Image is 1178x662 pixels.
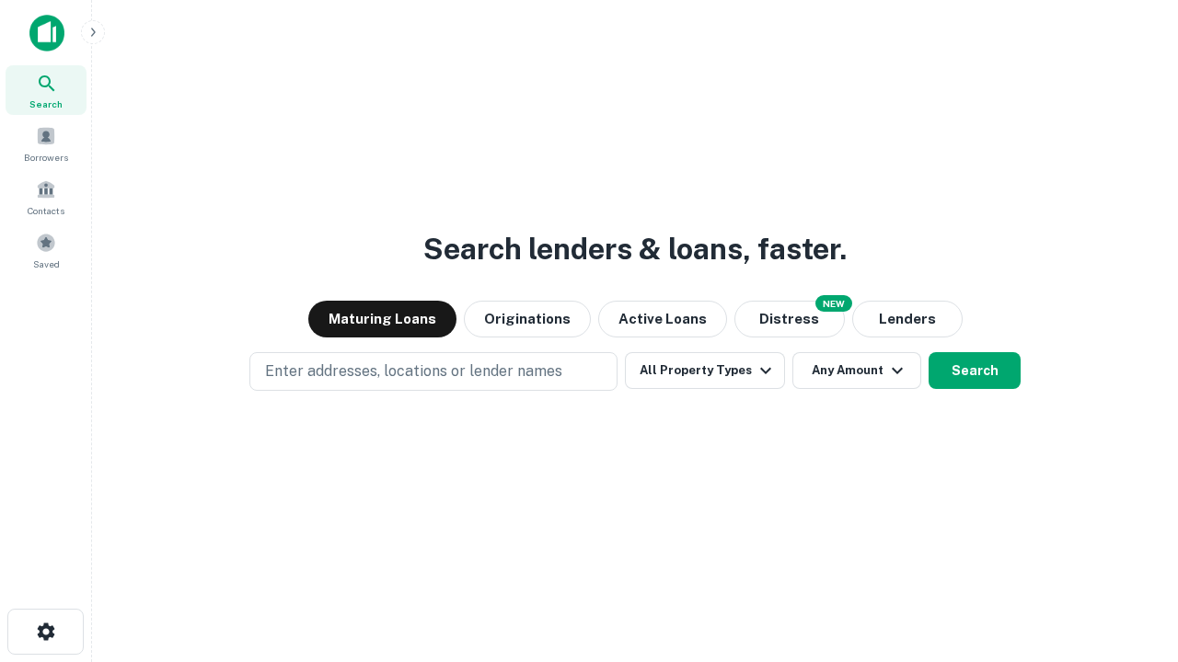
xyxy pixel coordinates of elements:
[929,352,1021,389] button: Search
[24,150,68,165] span: Borrowers
[249,352,618,391] button: Enter addresses, locations or lender names
[265,360,562,382] p: Enter addresses, locations or lender names
[852,301,963,337] button: Lenders
[6,172,87,222] a: Contacts
[792,352,921,389] button: Any Amount
[29,97,63,111] span: Search
[29,15,64,51] img: capitalize-icon.png
[598,301,727,337] button: Active Loans
[464,301,591,337] button: Originations
[734,301,845,337] button: Search distressed loans with lien and other non-mortgage details.
[6,119,87,168] a: Borrowers
[815,295,852,312] div: NEW
[308,301,456,337] button: Maturing Loans
[33,257,60,271] span: Saved
[28,203,64,218] span: Contacts
[423,227,847,271] h3: Search lenders & loans, faster.
[6,225,87,275] a: Saved
[625,352,785,389] button: All Property Types
[1086,515,1178,603] iframe: Chat Widget
[6,65,87,115] a: Search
